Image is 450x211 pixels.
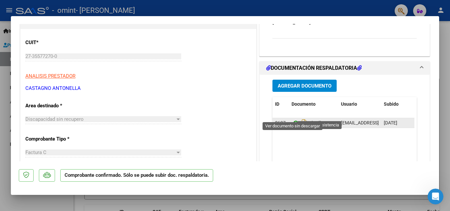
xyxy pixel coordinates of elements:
[272,97,289,111] datatable-header-cell: ID
[25,102,93,110] p: Area destinado *
[289,97,338,111] datatable-header-cell: Documento
[266,64,362,72] h1: DOCUMENTACIÓN RESPALDATORIA
[275,120,288,125] span: 26374
[414,97,447,111] datatable-header-cell: Acción
[428,189,443,204] iframe: Intercom live chat
[341,101,357,107] span: Usuario
[25,116,84,122] span: Discapacidad sin recupero
[381,97,414,111] datatable-header-cell: Subido
[300,118,309,128] i: Descargar documento
[25,135,93,143] p: Comprobante Tipo *
[292,120,352,125] span: Planilla De Asistencia
[292,101,316,107] span: Documento
[272,80,337,92] button: Agregar Documento
[338,97,381,111] datatable-header-cell: Usuario
[278,83,331,89] span: Agregar Documento
[384,120,397,125] span: [DATE]
[25,39,93,46] p: CUIT
[260,62,430,75] mat-expansion-panel-header: DOCUMENTACIÓN RESPALDATORIA
[25,149,46,155] span: Factura C
[60,169,213,182] p: Comprobante confirmado. Sólo se puede subir doc. respaldatoria.
[25,73,75,79] span: ANALISIS PRESTADOR
[25,85,251,92] p: CASTAGNO ANTONELLA
[275,101,279,107] span: ID
[384,101,399,107] span: Subido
